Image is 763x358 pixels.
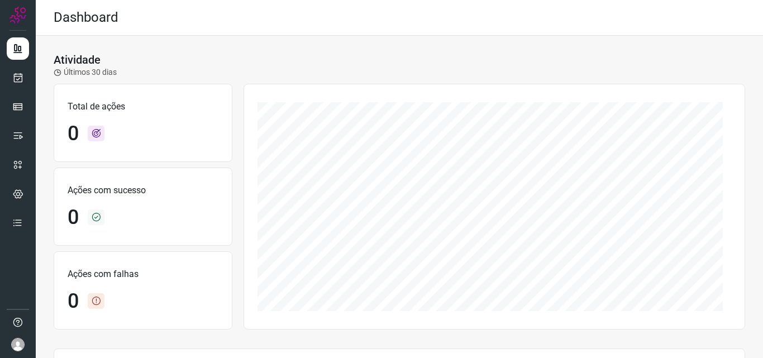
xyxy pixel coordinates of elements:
h2: Dashboard [54,9,118,26]
h1: 0 [68,122,79,146]
h1: 0 [68,206,79,230]
h1: 0 [68,289,79,313]
p: Total de ações [68,100,218,113]
img: Logo [9,7,26,23]
p: Últimos 30 dias [54,66,117,78]
p: Ações com sucesso [68,184,218,197]
p: Ações com falhas [68,268,218,281]
img: avatar-user-boy.jpg [11,338,25,351]
h3: Atividade [54,53,101,66]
